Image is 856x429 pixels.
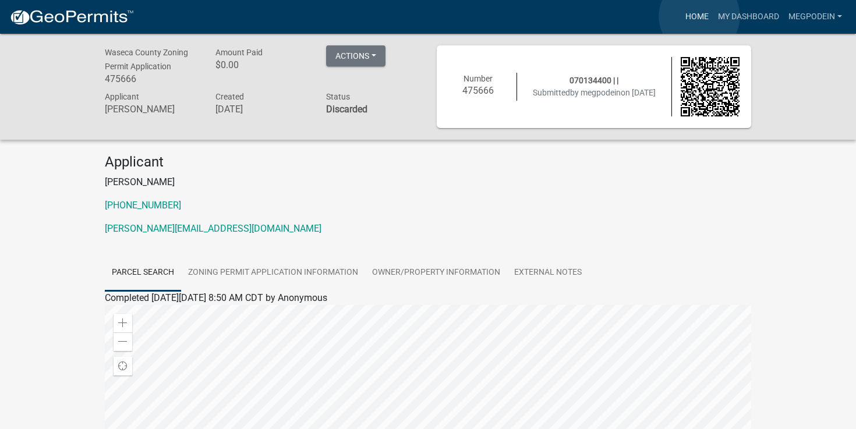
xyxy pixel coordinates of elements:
span: Created [215,92,244,101]
a: Owner/Property Information [365,254,507,292]
h6: 475666 [105,73,198,84]
a: megpodein [784,6,847,28]
span: Amount Paid [215,48,263,57]
button: Actions [326,45,385,66]
span: Waseca County Zoning Permit Application [105,48,188,71]
h6: $0.00 [215,59,309,70]
span: Applicant [105,92,139,101]
a: External Notes [507,254,589,292]
div: Zoom in [114,314,132,332]
a: [PERSON_NAME][EMAIL_ADDRESS][DOMAIN_NAME] [105,223,321,234]
span: Completed [DATE][DATE] 8:50 AM CDT by Anonymous [105,292,327,303]
h6: 475666 [448,85,508,96]
div: Zoom out [114,332,132,351]
a: Home [681,6,713,28]
span: Submitted on [DATE] [533,88,656,97]
strong: Discarded [326,104,367,115]
h6: [PERSON_NAME] [105,104,198,115]
p: [PERSON_NAME] [105,175,751,189]
a: My Dashboard [713,6,784,28]
a: [PHONE_NUMBER] [105,200,181,211]
h4: Applicant [105,154,751,171]
span: 070134400 | | [570,76,618,85]
span: Number [464,74,493,83]
h6: [DATE] [215,104,309,115]
img: QR code [681,57,740,116]
span: by megpodein [570,88,621,97]
a: Parcel search [105,254,181,292]
span: Status [326,92,350,101]
div: Find my location [114,357,132,375]
a: Zoning Permit Application Information [181,254,365,292]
